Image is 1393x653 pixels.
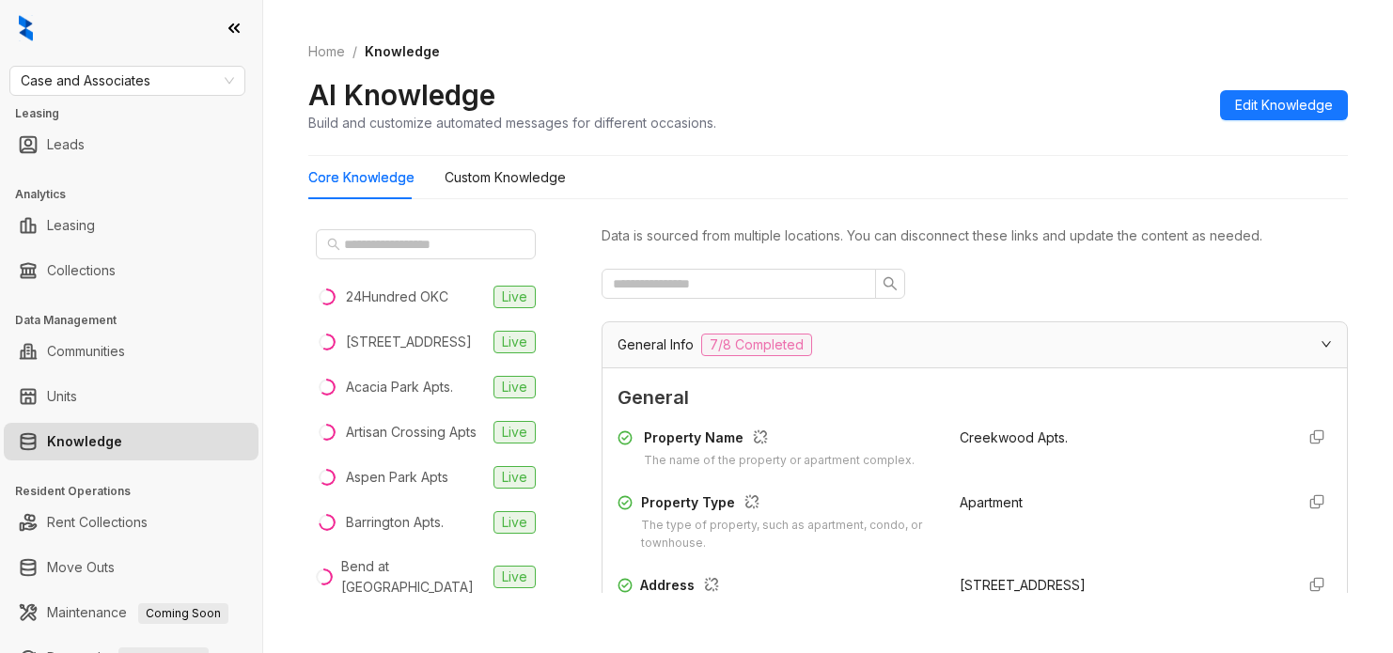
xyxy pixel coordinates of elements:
div: Aspen Park Apts [346,467,448,488]
span: Live [493,511,536,534]
a: Rent Collections [47,504,148,541]
li: Units [4,378,258,415]
div: The name of the property or apartment complex. [644,452,915,470]
div: Acacia Park Apts. [346,377,453,397]
span: Live [493,331,536,353]
li: Leasing [4,207,258,244]
div: Property Type [641,492,937,517]
li: / [352,41,357,62]
div: Core Knowledge [308,167,415,188]
span: Live [493,466,536,489]
div: The type of property, such as apartment, condo, or townhouse. [641,517,937,552]
div: Bend at [GEOGRAPHIC_DATA] [341,556,486,598]
a: Communities [47,333,125,370]
div: 24Hundred OKC [346,287,448,307]
div: Barrington Apts. [346,512,444,533]
a: Collections [47,252,116,289]
a: Home [305,41,349,62]
div: Build and customize automated messages for different occasions. [308,113,716,132]
span: General Info [618,334,694,355]
span: Knowledge [365,43,440,59]
a: Leasing [47,207,95,244]
li: Rent Collections [4,504,258,541]
img: logo [19,15,33,41]
span: 7/8 Completed [701,334,812,356]
span: Creekwood Apts. [960,429,1068,445]
span: Live [493,286,536,308]
li: Communities [4,333,258,370]
span: Coming Soon [138,603,228,624]
span: search [883,276,898,291]
li: Collections [4,252,258,289]
button: Edit Knowledge [1220,90,1348,120]
div: Address [640,575,937,599]
span: Apartment [960,494,1023,510]
li: Knowledge [4,423,258,460]
h3: Analytics [15,186,262,203]
div: Property Name [644,428,915,452]
span: Edit Knowledge [1235,95,1333,116]
div: Artisan Crossing Apts [346,422,477,443]
div: [STREET_ADDRESS] [346,332,472,352]
span: Live [493,566,536,588]
span: search [327,238,340,251]
h3: Leasing [15,105,262,122]
span: General [618,383,1332,412]
a: Leads [47,126,85,163]
li: Move Outs [4,549,258,586]
li: Leads [4,126,258,163]
div: [STREET_ADDRESS] [960,575,1279,596]
div: Data is sourced from multiple locations. You can disconnect these links and update the content as... [602,225,1348,246]
span: Case and Associates [21,67,234,95]
h3: Data Management [15,312,262,329]
a: Units [47,378,77,415]
a: Knowledge [47,423,122,460]
li: Maintenance [4,594,258,631]
h3: Resident Operations [15,483,262,500]
div: Custom Knowledge [445,167,566,188]
span: Live [493,376,536,398]
div: General Info7/8 Completed [603,322,1347,367]
span: Live [493,421,536,443]
a: Move Outs [47,549,115,586]
h2: AI Knowledge [308,77,495,113]
span: expanded [1321,338,1332,350]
